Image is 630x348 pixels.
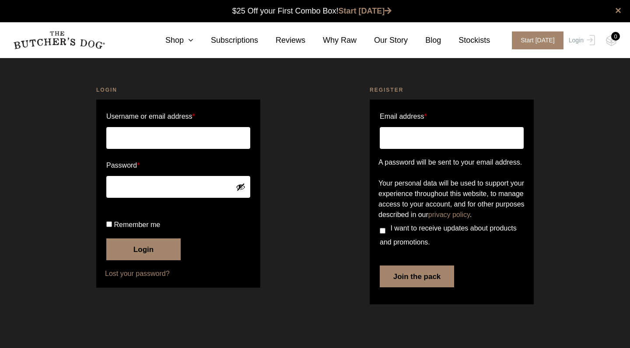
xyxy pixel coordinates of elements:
[96,86,260,94] h2: Login
[428,211,470,218] a: privacy policy
[611,32,620,41] div: 0
[370,86,534,94] h2: Register
[114,221,160,228] span: Remember me
[258,34,305,46] a: Reviews
[380,228,385,234] input: I want to receive updates about products and promotions.
[105,269,252,279] a: Lost your password?
[512,31,563,49] span: Start [DATE]
[106,221,112,227] input: Remember me
[503,31,567,49] a: Start [DATE]
[408,34,441,46] a: Blog
[148,34,193,46] a: Shop
[606,35,617,46] img: TBD_Cart-Empty.png
[380,110,427,124] label: Email address
[193,34,258,46] a: Subscriptions
[567,31,595,49] a: Login
[106,110,250,124] label: Username or email address
[339,7,392,15] a: Start [DATE]
[380,265,454,287] button: Join the pack
[441,34,490,46] a: Stockists
[305,34,357,46] a: Why Raw
[615,5,621,16] a: close
[357,34,408,46] a: Our Story
[106,238,181,260] button: Login
[378,157,525,168] p: A password will be sent to your email address.
[106,158,250,172] label: Password
[236,182,245,192] button: Show password
[378,178,525,220] p: Your personal data will be used to support your experience throughout this website, to manage acc...
[380,224,517,246] span: I want to receive updates about products and promotions.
